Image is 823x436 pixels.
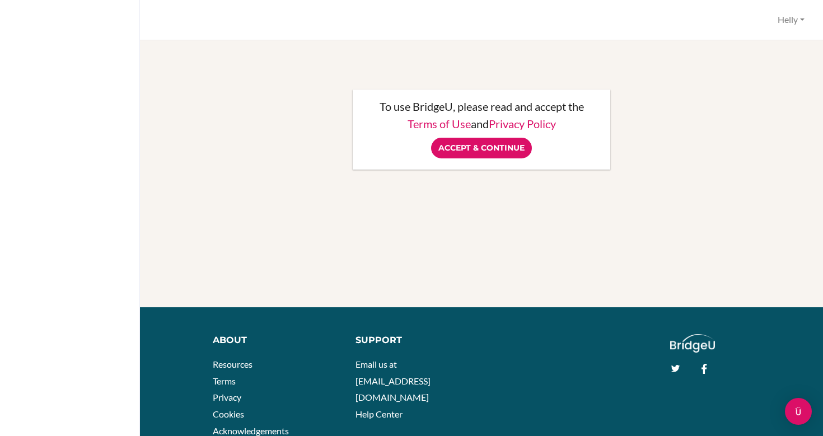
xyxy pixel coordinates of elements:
[213,425,289,436] a: Acknowledgements
[364,101,599,112] p: To use BridgeU, please read and accept the
[213,376,236,386] a: Terms
[773,10,810,30] button: Helly
[364,118,599,129] p: and
[431,138,532,158] input: Accept & Continue
[356,409,403,419] a: Help Center
[356,334,473,347] div: Support
[213,359,252,369] a: Resources
[213,392,241,402] a: Privacy
[489,117,556,130] a: Privacy Policy
[213,409,244,419] a: Cookies
[213,334,339,347] div: About
[785,398,812,425] div: Open Intercom Messenger
[408,117,471,130] a: Terms of Use
[670,334,716,353] img: logo_white@2x-f4f0deed5e89b7ecb1c2cc34c3e3d731f90f0f143d5ea2071677605dd97b5244.png
[356,359,431,402] a: Email us at [EMAIL_ADDRESS][DOMAIN_NAME]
